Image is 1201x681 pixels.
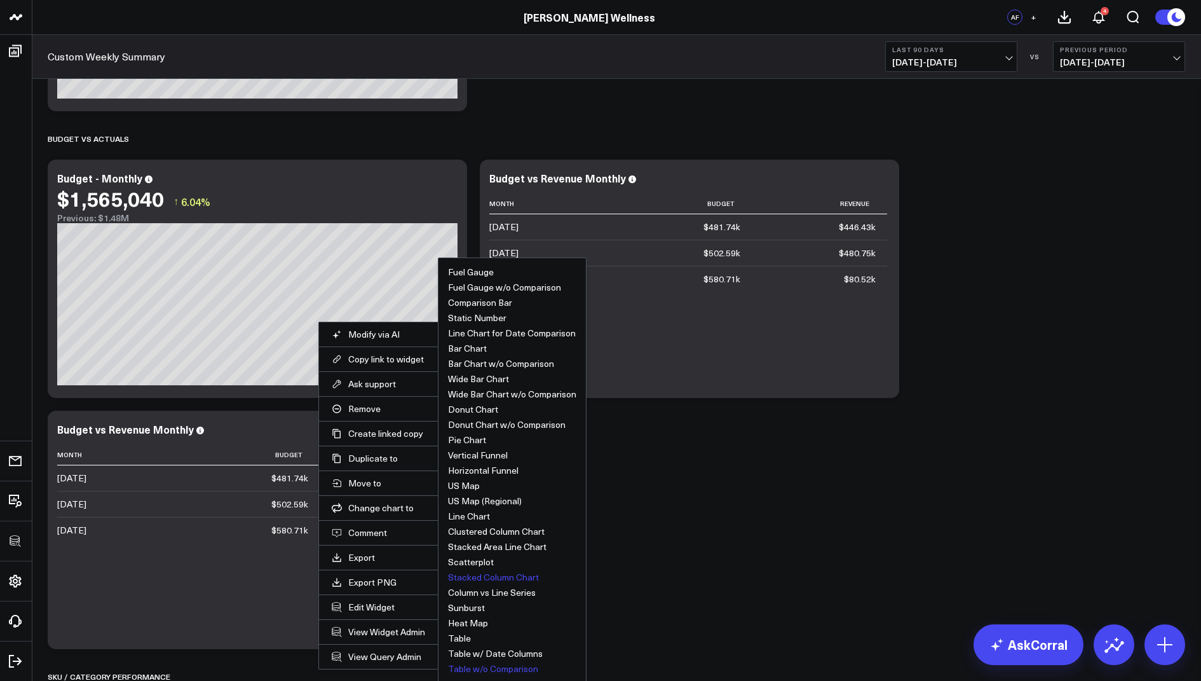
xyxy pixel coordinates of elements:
[57,213,458,223] div: Previous: $1.48M
[332,354,425,365] button: Copy link to widget
[752,193,887,214] th: Revenue
[48,50,165,64] a: Custom Weekly Summary
[271,472,308,485] div: $481.74k
[489,247,519,259] div: [DATE]
[448,603,485,612] button: Sunburst
[332,577,425,588] a: Export PNG
[448,298,512,307] button: Comparison Bar
[839,221,876,233] div: $446.43k
[1053,41,1185,72] button: Previous Period[DATE]-[DATE]
[703,273,740,285] div: $580.71k
[892,57,1010,67] span: [DATE] - [DATE]
[448,512,490,521] button: Line Chart
[332,403,425,415] button: Remove
[271,498,308,511] div: $502.59k
[703,221,740,233] div: $481.74k
[4,530,28,553] a: SQL Client
[332,478,425,489] button: Move to
[448,375,509,383] button: Wide Bar Chart
[57,444,184,465] th: Month
[57,498,86,511] div: [DATE]
[173,193,179,210] span: ↑
[332,651,425,663] a: View Query Admin
[489,171,626,185] div: Budget vs Revenue Monthly
[448,588,536,597] button: Column vs Line Series
[448,542,546,551] button: Stacked Area Line Chart
[271,524,308,537] div: $580.71k
[448,329,576,338] button: Line Chart for Date Comparison
[448,390,576,399] button: Wide Bar Chart w/o Comparison
[489,221,519,233] div: [DATE]
[332,552,425,563] a: Export
[448,313,506,322] button: Static Number
[616,193,752,214] th: Budget
[48,124,129,153] div: Budget vs Actuals
[1060,57,1178,67] span: [DATE] - [DATE]
[1024,53,1047,60] div: VS
[448,420,566,429] button: Donut Chart w/o Comparison
[1031,13,1036,22] span: +
[448,405,498,414] button: Donut Chart
[448,497,522,506] button: US Map (Regional)
[57,187,164,210] div: $1,565,040
[844,273,876,285] div: $80.52k
[448,573,539,582] button: Stacked Column Chart
[448,466,519,475] button: Horizontal Funnel
[332,626,425,638] a: View Widget Admin
[489,193,616,214] th: Month
[332,378,425,390] button: Ask support
[448,359,554,368] button: Bar Chart w/o Comparison
[839,247,876,259] div: $480.75k
[332,329,425,340] button: Modify via AI
[448,344,487,353] button: Bar Chart
[332,428,425,439] button: Create linked copy
[524,10,655,24] a: [PERSON_NAME] Wellness
[448,481,480,490] button: US Map
[892,46,1010,53] b: Last 90 Days
[448,558,494,567] button: Scatterplot
[448,634,471,643] button: Table
[448,283,561,292] button: Fuel Gauge w/o Comparison
[703,247,740,259] div: $502.59k
[181,195,210,209] span: 6.04%
[448,451,508,460] button: Vertical Funnel
[332,502,425,514] button: Change chart to
[448,649,543,658] button: Table w/ Date Columns
[332,453,425,464] button: Duplicate to
[1101,7,1109,15] div: 4
[57,472,86,485] div: [DATE]
[57,422,194,436] div: Budget vs Revenue Monthly
[448,268,494,277] button: Fuel Gauge
[184,444,320,465] th: Budget
[4,650,28,673] a: Log Out
[885,41,1017,72] button: Last 90 Days[DATE]-[DATE]
[448,527,545,536] button: Clustered Column Chart
[448,619,488,628] button: Heat Map
[57,524,86,537] div: [DATE]
[1007,10,1022,25] div: AF
[448,436,486,444] button: Pie Chart
[448,664,538,673] button: Table w/o Comparison
[974,624,1083,665] a: AskCorral
[57,171,142,185] div: Budget - Monthly
[332,527,425,539] button: Comment
[1060,46,1178,53] b: Previous Period
[332,602,425,613] button: Edit Widget
[1026,10,1041,25] button: +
